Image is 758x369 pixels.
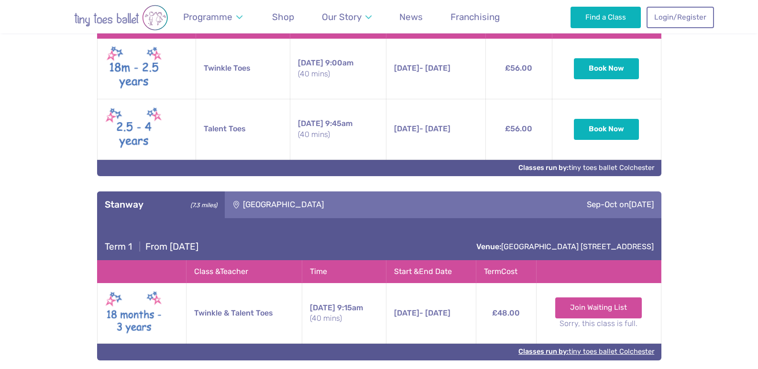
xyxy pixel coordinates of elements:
td: £56.00 [485,99,552,159]
a: Venue:[GEOGRAPHIC_DATA] [STREET_ADDRESS] [476,242,654,251]
small: (40 mins) [298,129,378,140]
th: Term Cost [476,260,536,283]
td: Twinkle Toes [196,38,290,99]
small: (40 mins) [310,313,378,324]
a: Programme [179,6,247,28]
span: [DATE] [629,200,654,209]
small: Sorry, this class is full. [544,318,653,329]
a: Franchising [446,6,505,28]
a: Classes run by:tiny toes ballet Colchester [518,348,654,356]
span: Shop [272,11,294,22]
button: Book Now [574,119,639,140]
small: (7.3 miles) [187,199,217,209]
button: Book Now [574,58,639,79]
div: Sep-Oct on [472,191,661,218]
th: Class & Teacher [187,260,302,283]
small: (40 mins) [298,69,378,79]
td: Talent Toes [196,99,290,159]
td: 9:15am [302,283,386,344]
td: 9:45am [290,99,386,159]
span: News [399,11,423,22]
strong: Venue: [476,242,501,251]
a: Shop [268,6,299,28]
td: 9:00am [290,38,386,99]
img: Talent toes New (May 2025) [105,105,163,154]
a: Classes run by:tiny toes ballet Colchester [518,164,654,172]
span: [DATE] [298,58,323,67]
span: - [DATE] [394,63,450,73]
span: [DATE] [394,308,419,317]
h4: From [DATE] [105,241,198,253]
span: Our Story [322,11,362,22]
span: [DATE] [298,119,323,128]
img: tiny toes ballet [44,5,198,31]
th: Time [302,260,386,283]
td: £48.00 [476,283,536,344]
td: £56.00 [485,38,552,99]
strong: Classes run by: [518,164,569,172]
span: [DATE] [394,63,419,73]
a: Join Waiting List [555,297,642,318]
strong: Classes run by: [518,348,569,356]
span: [DATE] [394,124,419,133]
td: Twinkle & Talent Toes [187,283,302,344]
a: Find a Class [571,7,641,28]
a: News [395,6,428,28]
span: - [DATE] [394,308,450,317]
a: Our Story [317,6,376,28]
span: - [DATE] [394,124,450,133]
div: [GEOGRAPHIC_DATA] [225,191,472,218]
span: | [134,241,145,252]
span: [DATE] [310,303,335,312]
th: Start & End Date [386,260,476,283]
img: Twinkle toes New (May 2025) [105,44,163,93]
span: Term 1 [105,241,132,252]
a: Login/Register [647,7,714,28]
span: Programme [183,11,232,22]
span: Franchising [450,11,500,22]
h3: Stanway [105,199,217,211]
